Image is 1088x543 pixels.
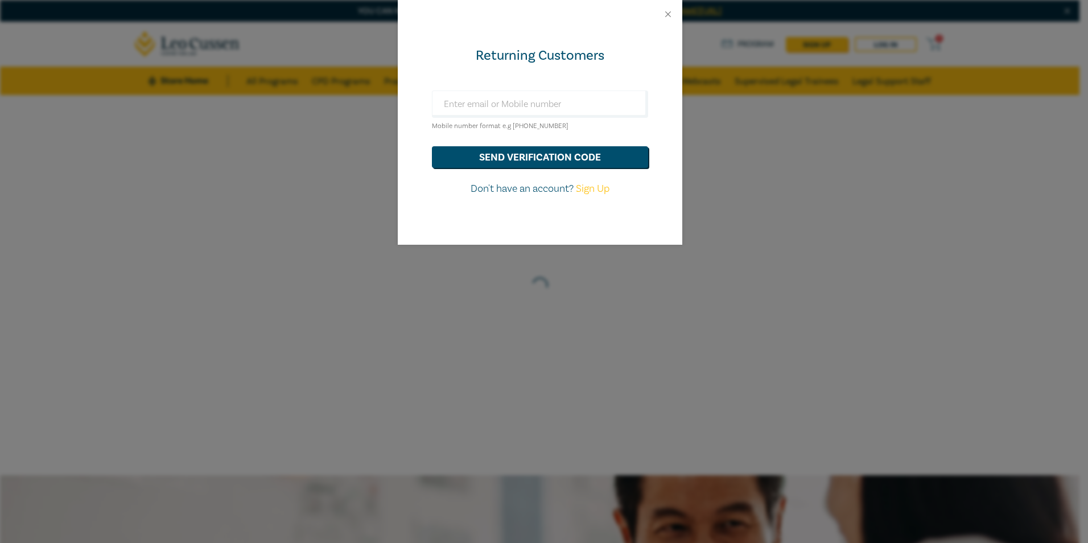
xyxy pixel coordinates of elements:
[432,90,648,118] input: Enter email or Mobile number
[432,122,568,130] small: Mobile number format e.g [PHONE_NUMBER]
[432,47,648,65] div: Returning Customers
[432,146,648,168] button: send verification code
[663,9,673,19] button: Close
[576,182,609,195] a: Sign Up
[432,182,648,196] p: Don't have an account?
